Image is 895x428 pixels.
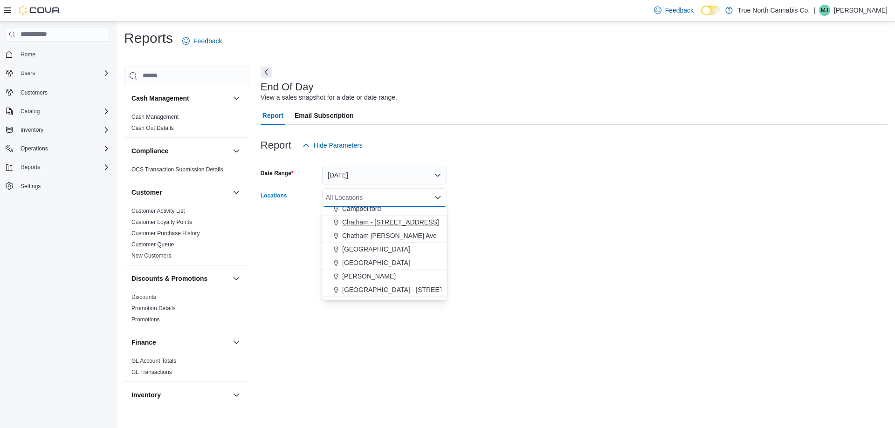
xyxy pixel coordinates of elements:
[322,283,447,297] button: [GEOGRAPHIC_DATA] - [STREET_ADDRESS]
[231,145,242,156] button: Compliance
[342,204,381,213] span: Campbellford
[131,94,189,103] h3: Cash Management
[131,188,229,197] button: Customer
[650,1,697,20] a: Feedback
[701,6,721,15] input: Dark Mode
[131,390,229,400] button: Inventory
[17,162,110,173] span: Reports
[131,208,185,214] a: Customer Activity List
[821,5,828,16] span: MJ
[131,252,171,259] a: New Customers
[131,338,156,347] h3: Finance
[813,5,815,16] p: |
[342,217,439,227] span: Chatham - [STREET_ADDRESS]
[322,202,447,216] button: Campbellford
[322,243,447,256] button: [GEOGRAPHIC_DATA]
[17,86,110,98] span: Customers
[21,69,35,77] span: Users
[131,338,229,347] button: Finance
[21,163,40,171] span: Reports
[21,126,43,134] span: Inventory
[131,166,223,173] a: OCS Transaction Submission Details
[124,111,249,137] div: Cash Management
[17,124,47,136] button: Inventory
[231,93,242,104] button: Cash Management
[131,358,176,364] a: GL Account Totals
[193,36,222,46] span: Feedback
[2,105,114,118] button: Catalog
[17,181,44,192] a: Settings
[299,136,366,155] button: Hide Parameters
[17,68,39,79] button: Users
[2,179,114,193] button: Settings
[665,6,694,15] span: Feedback
[231,273,242,284] button: Discounts & Promotions
[322,256,447,270] button: [GEOGRAPHIC_DATA]
[17,143,52,154] button: Operations
[261,93,397,102] div: View a sales snapshot for a date or date range.
[17,124,110,136] span: Inventory
[131,293,156,301] span: Discounts
[131,146,168,156] h3: Compliance
[342,231,437,240] span: Chatham [PERSON_NAME] Ave
[322,229,447,243] button: Chatham [PERSON_NAME] Ave
[322,166,447,184] button: [DATE]
[21,51,35,58] span: Home
[342,272,396,281] span: [PERSON_NAME]
[131,241,174,248] span: Customer Queue
[2,142,114,155] button: Operations
[131,274,207,283] h3: Discounts & Promotions
[261,82,314,93] h3: End Of Day
[131,230,200,237] a: Customer Purchase History
[261,67,272,78] button: Next
[819,5,830,16] div: Michael James Kozlof
[295,106,354,125] span: Email Subscription
[231,389,242,401] button: Inventory
[131,305,176,312] a: Promotion Details
[131,146,229,156] button: Compliance
[322,216,447,229] button: Chatham - [STREET_ADDRESS]
[17,68,110,79] span: Users
[131,113,179,121] span: Cash Management
[21,183,41,190] span: Settings
[17,180,110,192] span: Settings
[2,123,114,136] button: Inventory
[131,207,185,215] span: Customer Activity List
[131,219,192,225] a: Customer Loyalty Points
[231,187,242,198] button: Customer
[342,285,481,294] span: [GEOGRAPHIC_DATA] - [STREET_ADDRESS]
[737,5,810,16] p: True North Cannabis Co.
[19,6,61,15] img: Cova
[342,299,448,308] span: Gravenhurst - [STREET_ADDRESS]
[131,124,174,132] span: Cash Out Details
[2,85,114,99] button: Customers
[124,164,249,179] div: Compliance
[124,292,249,329] div: Discounts & Promotions
[131,274,229,283] button: Discounts & Promotions
[342,245,410,254] span: [GEOGRAPHIC_DATA]
[21,108,40,115] span: Catalog
[17,106,110,117] span: Catalog
[124,205,249,265] div: Customer
[17,49,39,60] a: Home
[261,192,287,199] label: Locations
[131,369,172,375] a: GL Transactions
[6,44,110,217] nav: Complex example
[131,188,162,197] h3: Customer
[2,161,114,174] button: Reports
[261,170,294,177] label: Date Range
[17,162,44,173] button: Reports
[21,145,48,152] span: Operations
[342,258,410,267] span: [GEOGRAPHIC_DATA]
[231,337,242,348] button: Finance
[131,252,171,259] span: New Customers
[262,106,283,125] span: Report
[131,125,174,131] a: Cash Out Details
[131,357,176,365] span: GL Account Totals
[322,297,447,310] button: Gravenhurst - [STREET_ADDRESS]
